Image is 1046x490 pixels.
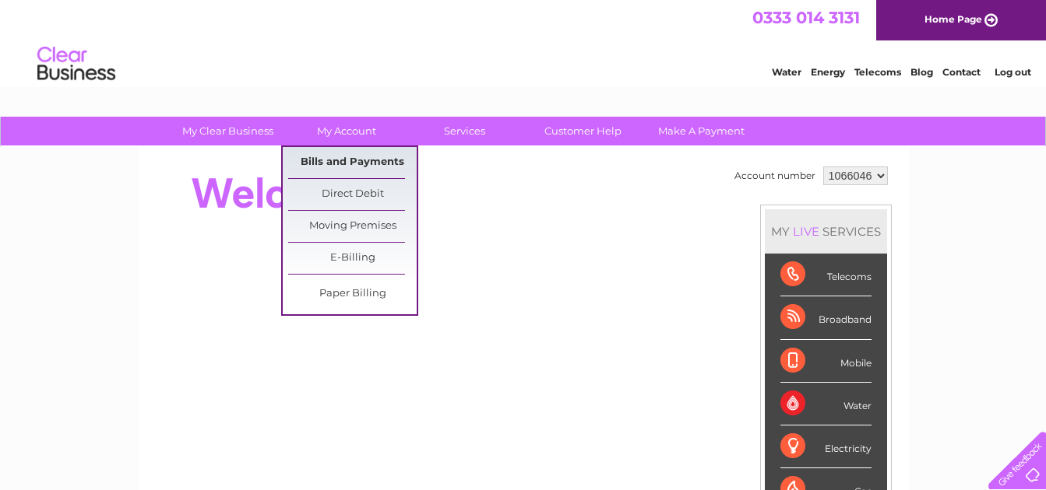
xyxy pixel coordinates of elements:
[288,211,417,242] a: Moving Premises
[780,296,872,339] div: Broadband
[282,117,410,145] a: My Account
[780,425,872,468] div: Electricity
[400,117,529,145] a: Services
[731,163,819,189] td: Account number
[811,66,845,78] a: Energy
[288,147,417,178] a: Bills and Payments
[519,117,647,145] a: Customer Help
[37,40,116,88] img: logo.png
[995,66,1031,78] a: Log out
[910,66,933,78] a: Blog
[637,117,766,145] a: Make A Payment
[288,278,417,310] a: Paper Billing
[790,224,822,239] div: LIVE
[765,209,887,254] div: MY SERVICES
[942,66,981,78] a: Contact
[780,340,872,383] div: Mobile
[854,66,901,78] a: Telecoms
[780,254,872,296] div: Telecoms
[752,8,860,27] a: 0333 014 3131
[288,243,417,274] a: E-Billing
[288,179,417,210] a: Direct Debit
[772,66,801,78] a: Water
[156,9,892,75] div: Clear Business is a trading name of Verastar Limited (registered in [GEOGRAPHIC_DATA] No. 3667643...
[780,383,872,425] div: Water
[164,117,292,145] a: My Clear Business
